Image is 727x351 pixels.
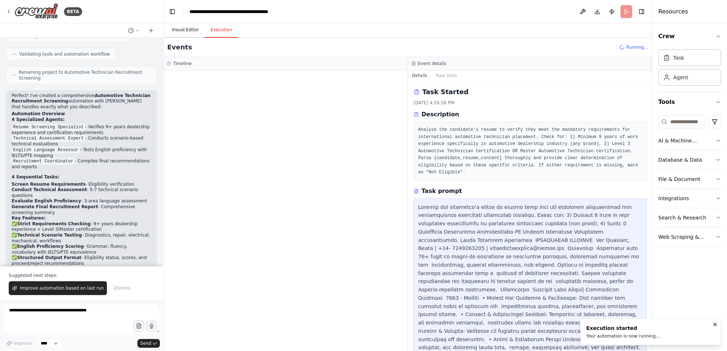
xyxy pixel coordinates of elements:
[658,112,721,253] div: Tools
[658,208,721,227] button: Search & Research
[137,339,160,348] button: Send
[422,110,459,119] h3: Description
[12,215,45,221] strong: Key Features:
[113,285,130,291] span: Dismiss
[658,195,689,202] div: Integrations
[658,7,688,16] h4: Resources
[189,8,271,15] nav: breadcrumb
[19,69,151,81] span: Renaming project to Automotive Technician Recruitment Screening
[3,339,35,348] button: Improve
[17,244,84,249] strong: English Proficiency Scoring
[658,150,721,169] button: Database & Data
[167,42,192,52] h2: Events
[12,158,75,165] code: Recruitment Coordinator
[658,233,715,241] div: Web Scraping & Browsing
[15,3,58,20] img: Logo
[9,281,107,295] button: Improve automation based on last run
[12,124,85,130] code: Resume Screening Specialist
[658,175,700,183] div: File & Document
[12,198,81,203] strong: Evaluate English Proficiency
[12,158,151,170] li: - Compiles final recommendations and reports
[12,93,150,104] strong: Automotive Technician Recruitment Screening
[658,189,721,208] button: Integrations
[12,111,65,116] strong: Automation Overview
[9,273,154,278] p: Suggested next steps:
[20,285,104,291] span: Improve automation based on last run
[12,182,151,187] li: - Eligibility verification
[658,92,721,112] button: Tools
[12,198,151,204] li: - 3-area language assessment
[408,70,432,81] button: Details
[658,131,721,150] button: AI & Machine Learning
[12,124,151,136] li: - Verifies 9+ years dealership experience and certification requirements
[133,320,144,331] button: Upload files
[17,255,81,260] strong: Structured Output Format
[418,126,642,176] pre: Analyze the candidate's resume to verify they meet the mandatory requirements for international a...
[140,340,151,346] span: Send
[658,137,715,144] div: AI & Machine Learning
[125,26,142,35] button: Switch to previous chat
[166,23,205,38] button: Visual Editor
[12,174,59,179] strong: 4 Sequential Tasks:
[12,147,80,153] code: English Language Assessor
[205,23,238,38] button: Execution
[673,74,688,81] div: Agent
[658,170,721,189] button: File & Document
[12,187,151,198] li: - 5-7 technical scenario questions
[12,147,151,159] li: - Tests English proficiency with IELTS/PTE mapping
[12,136,151,147] li: - Conducts scenario-based technical evaluations
[12,135,85,142] code: Technical Assessment Expert
[422,187,462,195] h3: Task prompt
[64,7,82,16] div: BETA
[626,44,648,50] span: Running...
[658,26,721,47] button: Crew
[12,93,151,110] p: Perfect! I've created a comprehensive automation with [PERSON_NAME] that handles exactly what you...
[658,214,706,221] div: Search & Research
[12,117,65,122] strong: 4 Specialized Agents:
[673,54,684,61] div: Task
[13,340,31,346] span: Improve
[17,221,91,226] strong: Strict Requirements Checking
[658,47,721,92] div: Crew
[12,187,87,192] strong: Conduct Technical Assessment
[414,100,647,106] div: [DATE] 4:26:58 PM
[167,7,177,17] button: Hide left sidebar
[12,221,151,267] p: ✅ - 9+ years dealership experience + Level 3/Master certification ✅ - Diagnostics, repair, electr...
[17,233,82,238] strong: Technical Scenario Testing
[418,61,446,66] h3: Event details
[422,87,469,97] h2: Task Started
[146,320,157,331] button: Click to speak your automation idea
[658,227,721,246] button: Web Scraping & Browsing
[12,204,151,215] li: - Comprehensive screening summary
[431,70,461,81] button: Raw Data
[12,204,98,209] strong: Generate Final Recruitment Report
[12,182,85,187] strong: Screen Resume Requirements
[110,281,134,295] button: Dismiss
[19,51,110,57] span: Validating tools and automation workflow
[173,61,192,66] h3: Timeline
[586,324,660,332] div: Execution started
[658,156,702,164] div: Database & Data
[586,333,660,339] div: Your automation is now running...
[636,7,647,17] button: Hide right sidebar
[145,26,157,35] button: Start a new chat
